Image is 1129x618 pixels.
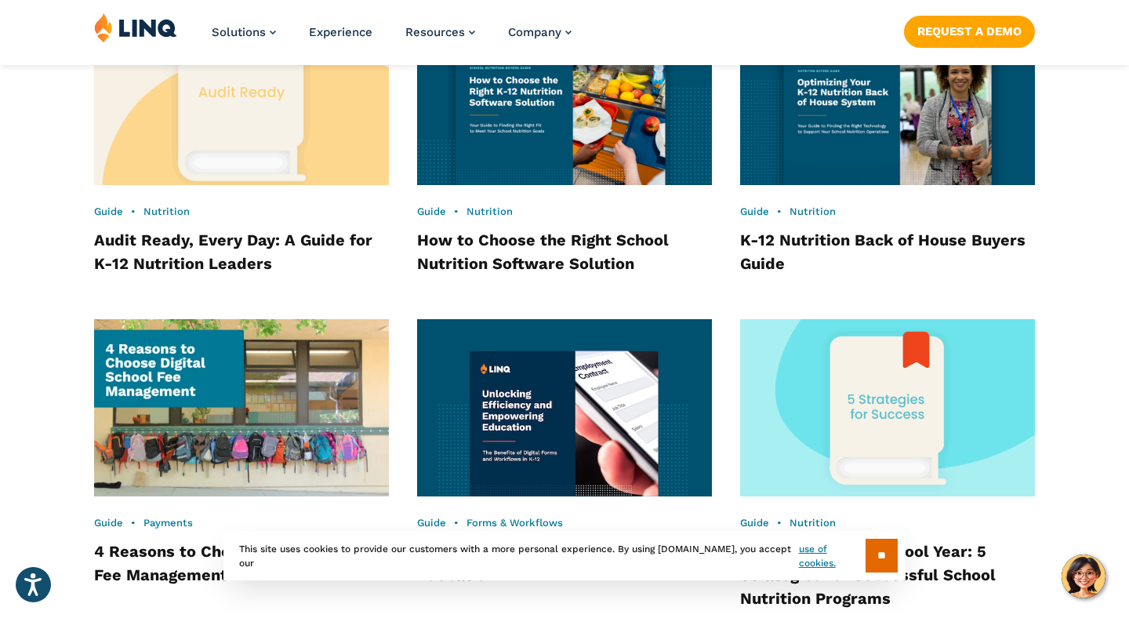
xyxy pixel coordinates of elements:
a: Payments [143,517,193,529]
a: Guide [740,517,769,529]
a: Nutrition [466,205,513,217]
a: use of cookies. [799,542,866,570]
a: Solutions [212,25,276,39]
button: Hello, have a question? Let’s chat. [1062,554,1105,598]
div: • [94,516,389,530]
span: Solutions [212,25,266,39]
img: Nutrition Buyers Guide [740,8,1035,185]
img: 4 Reasons to Choose Digital School Fee Management [94,319,389,496]
div: • [94,205,389,219]
div: • [740,205,1035,219]
a: Company [508,25,572,39]
a: Audit Ready, Every Day: A Guide for K-12 Nutrition Leaders [94,231,372,273]
a: Resources [405,25,475,39]
a: Guide [417,205,446,217]
a: Guide [94,205,123,217]
a: Nutrition [790,205,836,217]
img: LINQ | K‑12 Software [94,13,177,42]
nav: Button Navigation [904,13,1035,47]
a: K-12 Nutrition Back of House Buyers Guide [740,231,1026,273]
div: • [417,516,712,530]
a: Guide [740,205,769,217]
div: • [740,516,1035,530]
a: Nutrition [790,517,836,529]
img: Unlocking Efficiency and Empowering Education [417,319,712,496]
a: Nutrition [143,205,190,217]
span: Company [508,25,561,39]
div: This site uses cookies to provide our customers with a more personal experience. By using [DOMAIN... [223,531,906,580]
a: How to Choose the Right School Nutrition Software Solution [417,231,669,273]
div: • [417,205,712,219]
nav: Primary Navigation [212,13,572,64]
a: 4 Reasons to Choose Digital School Fee Management [94,542,371,584]
img: Nutrition Buyers Guide Thumbnail [417,8,712,185]
a: Experience [309,25,372,39]
span: Resources [405,25,465,39]
a: Guide [417,517,446,529]
a: Guide [94,517,123,529]
a: Request a Demo [904,16,1035,47]
a: Forms & Workflows [466,517,563,529]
